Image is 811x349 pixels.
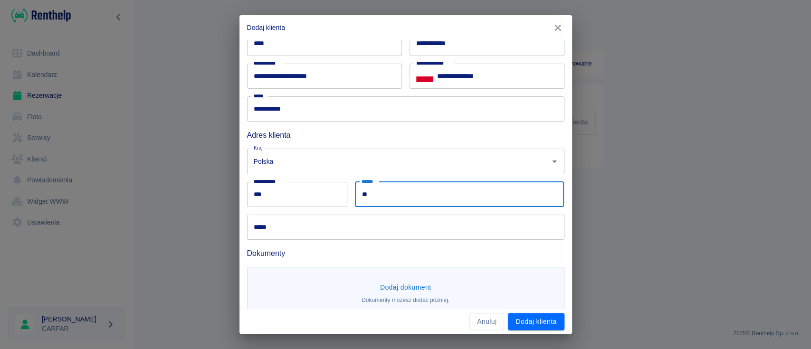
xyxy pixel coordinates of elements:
h6: Dokumenty [247,247,564,259]
label: Kraj [254,144,263,151]
h6: Adres klienta [247,129,564,141]
button: Dodaj dokument [376,279,435,296]
p: Dokumenty możesz dodać później. [362,296,449,304]
button: Anuluj [469,313,504,330]
button: Dodaj klienta [508,313,564,330]
h2: Dodaj klienta [239,15,572,40]
button: Select country [416,69,433,84]
button: Otwórz [548,155,561,168]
